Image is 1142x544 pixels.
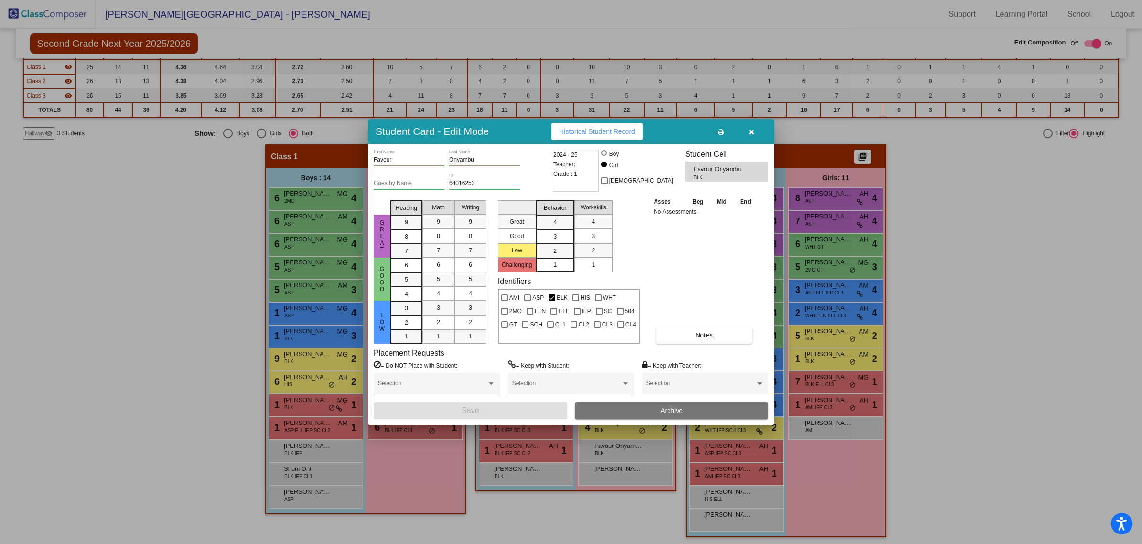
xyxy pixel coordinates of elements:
span: Low [378,312,387,332]
span: 3 [469,304,472,312]
span: 4 [437,289,440,298]
span: CL2 [579,319,589,330]
span: Notes [695,331,713,339]
span: Behavior [544,204,566,212]
span: 5 [405,275,408,284]
span: ASP [532,292,544,304]
span: 8 [437,232,440,240]
span: 4 [592,218,595,226]
span: AMI [509,292,519,304]
span: Writing [462,203,479,212]
span: BLK [693,174,740,181]
span: 1 [592,261,595,269]
span: 6 [405,261,408,270]
span: 3 [437,304,440,312]
span: 2 [553,247,557,255]
span: 4 [553,218,557,227]
span: 504 [625,305,635,317]
span: Great [378,219,387,253]
span: Historical Student Record [559,128,635,135]
span: ELL [559,305,569,317]
span: 6 [469,261,472,269]
span: 3 [553,232,557,241]
button: Archive [575,402,768,419]
span: 2 [592,246,595,255]
span: 2024 - 25 [553,150,578,160]
span: 2 [405,318,408,327]
span: 7 [469,246,472,255]
span: ELN [535,305,546,317]
button: Save [374,402,567,419]
span: 4 [405,290,408,298]
th: Beg [686,196,711,207]
span: 6 [437,261,440,269]
span: Reading [396,204,417,212]
button: Historical Student Record [551,123,643,140]
span: BLK [557,292,568,304]
span: 1 [553,261,557,269]
span: Workskills [581,203,606,212]
span: 8 [405,232,408,241]
span: 3 [405,304,408,313]
span: Math [432,203,445,212]
label: Identifiers [498,277,531,286]
div: Boy [609,150,619,158]
div: Girl [609,161,618,170]
span: WHT [603,292,616,304]
span: 9 [405,218,408,227]
label: = Do NOT Place with Student: [374,360,457,370]
span: GT [509,319,517,330]
span: CL1 [555,319,566,330]
span: 4 [469,289,472,298]
span: SC [604,305,612,317]
span: 9 [469,218,472,226]
span: 9 [437,218,440,226]
span: 5 [469,275,472,283]
span: 3 [592,232,595,240]
span: 2MO [509,305,522,317]
span: IEP [582,305,591,317]
th: End [733,196,758,207]
span: Good [378,266,387,293]
span: 8 [469,232,472,240]
input: Enter ID [449,180,520,187]
label: Placement Requests [374,348,444,358]
h3: Student Cell [685,150,768,159]
span: Favour Onyambu [693,164,746,174]
td: No Assessments [651,207,758,217]
span: Teacher: [553,160,575,169]
span: SCH [530,319,542,330]
th: Mid [710,196,733,207]
label: = Keep with Teacher: [642,360,701,370]
span: CL4 [625,319,636,330]
span: 2 [437,318,440,326]
button: Notes [656,326,752,344]
input: goes by name [374,180,444,187]
label: = Keep with Student: [508,360,569,370]
h3: Student Card - Edit Mode [376,125,489,137]
span: HIS [581,292,590,304]
span: 1 [469,332,472,341]
span: [DEMOGRAPHIC_DATA] [609,175,673,186]
span: 7 [405,247,408,255]
th: Asses [651,196,686,207]
span: CL3 [602,319,613,330]
span: 2 [469,318,472,326]
span: 1 [437,332,440,341]
span: 5 [437,275,440,283]
span: Archive [660,407,683,414]
span: Grade : 1 [553,169,577,179]
span: Save [462,406,479,414]
span: 1 [405,332,408,341]
span: 7 [437,246,440,255]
